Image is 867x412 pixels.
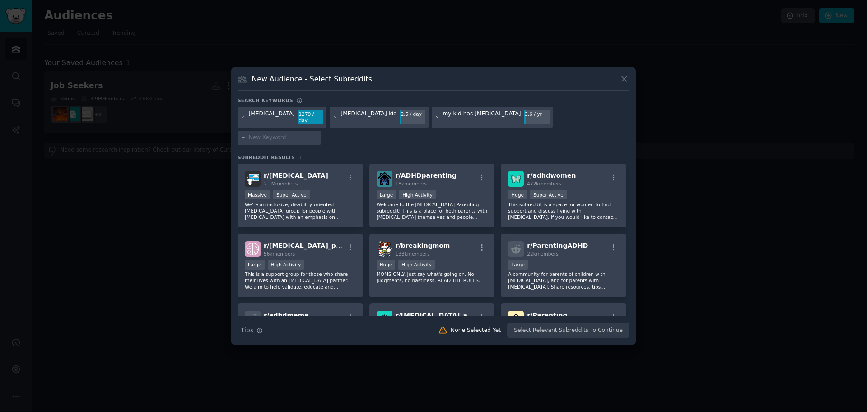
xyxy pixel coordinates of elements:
p: MOMS ONLY. Just say what's going on. No judgments, no nastiness. READ THE RULES. [377,271,488,284]
div: None Selected Yet [451,327,501,335]
div: [MEDICAL_DATA] kid [340,110,397,124]
p: This is a support group for those who share their lives with an [MEDICAL_DATA] partner. We aim to... [245,271,356,290]
div: Super Active [273,190,310,199]
img: ADHD [245,171,261,187]
div: Huge [377,260,396,270]
span: Subreddit Results [238,154,295,161]
span: 2.1M members [264,181,298,186]
span: r/ adhdmeme [264,312,309,319]
span: r/ [MEDICAL_DATA] [264,172,328,179]
span: 31 [298,155,304,160]
input: New Keyword [249,134,317,142]
div: Super Active [530,190,567,199]
span: 472k members [527,181,561,186]
img: adhd_anxiety [377,311,392,327]
div: Huge [508,190,527,199]
div: Large [508,260,528,270]
div: 3.6 / yr [524,110,550,118]
div: Large [377,190,396,199]
span: r/ breakingmom [396,242,450,249]
span: r/ [MEDICAL_DATA]_partners [264,242,362,249]
button: Tips [238,322,266,338]
div: 2.5 / day [400,110,425,118]
h3: New Audience - Select Subreddits [252,74,372,84]
img: adhdwomen [508,171,524,187]
p: We're an inclusive, disability-oriented [MEDICAL_DATA] group for people with [MEDICAL_DATA] with ... [245,201,356,220]
p: A community for parents of children with [MEDICAL_DATA], and for parents with [MEDICAL_DATA]. Sha... [508,271,619,290]
div: Massive [245,190,270,199]
img: ADHDparenting [377,171,392,187]
div: [MEDICAL_DATA] [249,110,295,124]
div: High Activity [399,190,436,199]
div: Large [245,260,265,270]
span: 22k members [527,251,558,256]
span: r/ [MEDICAL_DATA]_anxiety [396,312,489,319]
span: r/ adhdwomen [527,172,576,179]
div: High Activity [398,260,435,270]
p: Welcome to the [MEDICAL_DATA] Parenting subreddit! This is a place for both parents with [MEDICAL... [377,201,488,220]
div: 1279 / day [298,110,323,124]
span: r/ ParentingADHD [527,242,588,249]
div: High Activity [268,260,304,270]
span: 56k members [264,251,295,256]
p: This subreddit is a space for women to find support and discuss living with [MEDICAL_DATA]. If yo... [508,201,619,220]
span: r/ Parenting [527,312,567,319]
img: ADHD_partners [245,241,261,257]
h3: Search keywords [238,97,293,104]
span: 133k members [396,251,430,256]
img: Parenting [508,311,524,327]
span: Tips [241,326,253,335]
span: 18k members [396,181,427,186]
div: my kid has [MEDICAL_DATA] [443,110,521,124]
img: breakingmom [377,241,392,257]
span: r/ ADHDparenting [396,172,457,179]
